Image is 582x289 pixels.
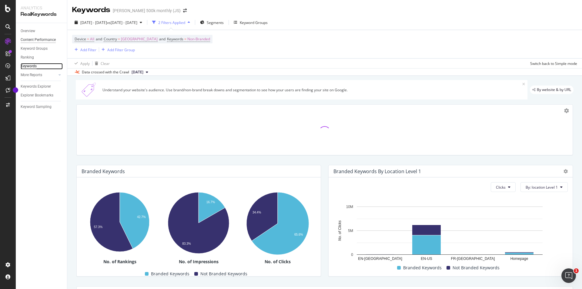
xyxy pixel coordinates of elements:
[72,46,96,53] button: Add Filter
[21,28,35,34] div: Overview
[72,59,90,68] button: Apply
[451,257,495,261] text: FR-[GEOGRAPHIC_DATA]
[80,20,107,25] span: [DATE] - [DATE]
[183,8,187,13] div: arrow-right-arrow-left
[21,28,63,34] a: Overview
[526,185,558,190] span: By: location Level 1
[82,69,129,75] div: Data crossed with the Crawl
[21,37,56,43] div: Content Performance
[333,203,566,264] svg: A chart.
[231,18,270,27] button: Keyword Groups
[491,182,516,192] button: Clicks
[21,45,48,52] div: Keyword Groups
[351,253,353,257] text: 0
[87,36,89,42] span: =
[160,189,236,257] svg: A chart.
[78,82,100,97] img: Xn5yXbTLC6GvtKIoinKAiP4Hm0QJ922KvQwAAAAASUVORK5CYII=
[403,264,442,271] span: Branded Keywords
[80,47,96,52] div: Add Filter
[21,83,63,90] a: Keywords Explorer
[167,36,183,42] span: Keywords
[129,69,151,76] button: [DATE]
[21,104,52,110] div: Keyword Sampling
[82,168,125,174] div: Branded Keywords
[21,63,37,69] div: Keywords
[21,104,63,110] a: Keyword Sampling
[21,92,53,99] div: Explorer Bookmarks
[530,61,577,66] div: Switch back to Simple mode
[496,185,506,190] span: Clicks
[21,72,42,78] div: More Reports
[338,220,342,241] text: No. of Clicks
[294,233,303,237] text: 65.6%
[96,36,102,42] span: and
[92,59,110,68] button: Clear
[348,229,353,233] text: 5M
[150,18,192,27] button: 2 Filters Applied
[510,257,528,261] text: Homepage
[90,35,94,43] span: All
[253,211,261,214] text: 34.4%
[101,61,110,66] div: Clear
[21,83,51,90] div: Keywords Explorer
[21,54,63,61] a: Ranking
[80,61,90,66] div: Apply
[239,189,315,259] svg: A chart.
[561,268,576,283] iframe: Intercom live chat
[530,86,574,94] div: legacy label
[113,8,181,14] div: [PERSON_NAME] 500k monthly (JS)
[13,87,18,93] div: Tooltip anchor
[107,20,137,25] span: vs [DATE] - [DATE]
[118,36,120,42] span: =
[132,69,143,75] span: 2024 Dec. 1st
[121,35,158,43] span: [GEOGRAPHIC_DATA]
[102,87,522,92] div: Understand your website's audience. Use brand/non-brand break downs and segmentation to see how y...
[21,72,57,78] a: More Reports
[82,189,157,255] svg: A chart.
[21,45,63,52] a: Keyword Groups
[198,18,226,27] button: Segments
[520,182,568,192] button: By: location Level 1
[184,36,186,42] span: =
[346,205,353,209] text: 10M
[72,18,145,27] button: [DATE] - [DATE]vs[DATE] - [DATE]
[137,215,145,219] text: 42.7%
[421,257,432,261] text: EN-US
[528,59,577,68] button: Switch back to Simple mode
[160,259,237,265] div: No. of Impressions
[158,20,185,25] div: 2 Filters Applied
[99,46,135,53] button: Add Filter Group
[537,88,571,92] span: By website & by URL
[151,270,189,277] span: Branded Keywords
[21,63,63,69] a: Keywords
[21,37,63,43] a: Content Performance
[200,270,247,277] span: Not Branded Keywords
[207,20,224,25] span: Segments
[187,35,210,43] span: Non-Branded
[21,54,34,61] div: Ranking
[240,20,268,25] div: Keyword Groups
[206,200,215,204] text: 16.7%
[21,11,62,18] div: RealKeywords
[75,36,86,42] span: Device
[94,225,102,229] text: 57.3%
[159,36,166,42] span: and
[358,257,402,261] text: EN-[GEOGRAPHIC_DATA]
[453,264,500,271] span: Not Branded Keywords
[574,268,579,273] span: 1
[104,36,117,42] span: Country
[239,259,316,265] div: No. of Clicks
[72,5,110,15] div: Keywords
[21,92,63,99] a: Explorer Bookmarks
[107,47,135,52] div: Add Filter Group
[333,168,421,174] div: Branded Keywords By location Level 1
[82,259,158,265] div: No. of Rankings
[182,242,191,245] text: 83.3%
[21,5,62,11] div: Analytics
